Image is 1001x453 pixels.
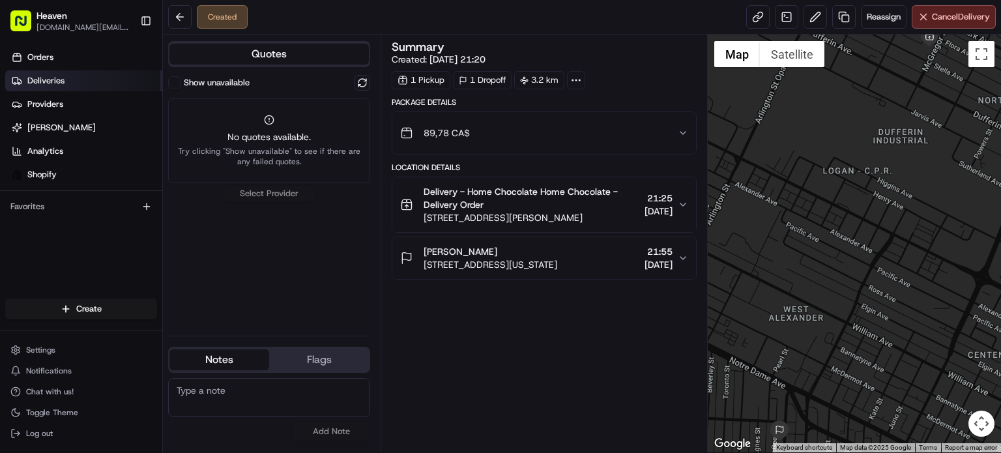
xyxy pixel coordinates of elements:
[13,189,34,210] img: Brigitte Vinadas
[26,428,53,439] span: Log out
[115,201,144,212] span: 10 авг.
[27,124,51,147] img: 8016278978528_b943e370aa5ada12b00a_72.png
[177,146,362,167] span: Try clicking "Show unavailable" to see if there are any failed quotes.
[5,196,157,217] div: Favorites
[5,362,157,380] button: Notifications
[123,291,209,304] span: API Documentation
[776,443,832,452] button: Keyboard shortcuts
[13,292,23,302] div: 📗
[760,41,824,67] button: Show satellite imagery
[59,137,179,147] div: We're available if you need us!
[27,122,96,134] span: [PERSON_NAME]
[12,169,22,180] img: Shopify logo
[392,97,697,108] div: Package Details
[269,349,369,370] button: Flags
[27,98,63,110] span: Providers
[5,141,162,162] a: Analytics
[5,383,157,401] button: Chat with us!
[26,291,100,304] span: Knowledge Base
[130,323,158,332] span: Pylon
[13,12,39,38] img: Nash
[40,237,139,247] span: Wisdom [PERSON_NAME]
[5,5,135,37] button: Heaven[DOMAIN_NAME][EMAIL_ADDRESS][DOMAIN_NAME]
[26,345,55,355] span: Settings
[711,435,754,452] img: Google
[149,237,181,247] span: 26 июн.
[13,224,34,250] img: Wisdom Oko
[840,444,911,451] span: Map data ©2025 Google
[514,71,564,89] div: 3.2 km
[645,205,673,218] span: [DATE]
[177,130,362,143] span: No quotes available.
[5,424,157,443] button: Log out
[13,124,36,147] img: 1736555255976-a54dd68f-1ca7-489b-9aae-adbdc363a1c4
[968,41,994,67] button: Toggle fullscreen view
[5,47,162,68] a: Orders
[392,41,444,53] h3: Summary
[26,366,72,376] span: Notifications
[392,71,450,89] div: 1 Pickup
[27,51,53,63] span: Orders
[26,407,78,418] span: Toggle Theme
[867,11,901,23] span: Reassign
[392,162,697,173] div: Location Details
[424,245,497,258] span: [PERSON_NAME]
[222,128,237,143] button: Start new chat
[59,124,214,137] div: Start new chat
[110,292,121,302] div: 💻
[645,258,673,271] span: [DATE]
[26,202,36,212] img: 1736555255976-a54dd68f-1ca7-489b-9aae-adbdc363a1c4
[40,201,106,212] span: [PERSON_NAME]
[424,211,639,224] span: [STREET_ADDRESS][PERSON_NAME]
[27,145,63,157] span: Analytics
[202,166,237,182] button: See all
[105,285,214,309] a: 💻API Documentation
[5,117,162,138] a: [PERSON_NAME]
[13,169,83,179] div: Past conversations
[141,237,146,247] span: •
[714,41,760,67] button: Show street map
[26,387,74,397] span: Chat with us!
[34,83,215,97] input: Clear
[429,53,486,65] span: [DATE] 21:20
[27,75,65,87] span: Deliveries
[645,192,673,205] span: 21:25
[169,44,369,65] button: Quotes
[5,341,157,359] button: Settings
[968,411,994,437] button: Map camera controls
[945,444,997,451] a: Report a map error
[8,285,105,309] a: 📗Knowledge Base
[108,201,113,212] span: •
[392,53,486,66] span: Created:
[169,349,269,370] button: Notes
[711,435,754,452] a: Open this area in Google Maps (opens a new window)
[453,71,512,89] div: 1 Dropoff
[184,77,250,89] label: Show unavailable
[424,126,470,139] span: 89,78 CA$
[5,70,162,91] a: Deliveries
[92,322,158,332] a: Powered byPylon
[76,303,102,315] span: Create
[912,5,996,29] button: CancelDelivery
[424,258,557,271] span: [STREET_ADDRESS][US_STATE]
[932,11,990,23] span: Cancel Delivery
[392,237,696,279] button: [PERSON_NAME][STREET_ADDRESS][US_STATE]21:55[DATE]
[26,237,36,248] img: 1736555255976-a54dd68f-1ca7-489b-9aae-adbdc363a1c4
[5,164,162,185] a: Shopify
[5,94,162,115] a: Providers
[861,5,907,29] button: Reassign
[645,245,673,258] span: 21:55
[424,185,639,211] span: Delivery - Home Chocolate Home Chocolate - Delivery Order
[36,9,67,22] button: Heaven
[392,112,696,154] button: 89,78 CA$
[392,177,696,232] button: Delivery - Home Chocolate Home Chocolate - Delivery Order[STREET_ADDRESS][PERSON_NAME]21:25[DATE]
[5,299,157,319] button: Create
[919,444,937,451] a: Terms
[27,169,57,181] span: Shopify
[5,403,157,422] button: Toggle Theme
[13,51,237,72] p: Welcome 👋
[36,22,130,33] button: [DOMAIN_NAME][EMAIL_ADDRESS][DOMAIN_NAME]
